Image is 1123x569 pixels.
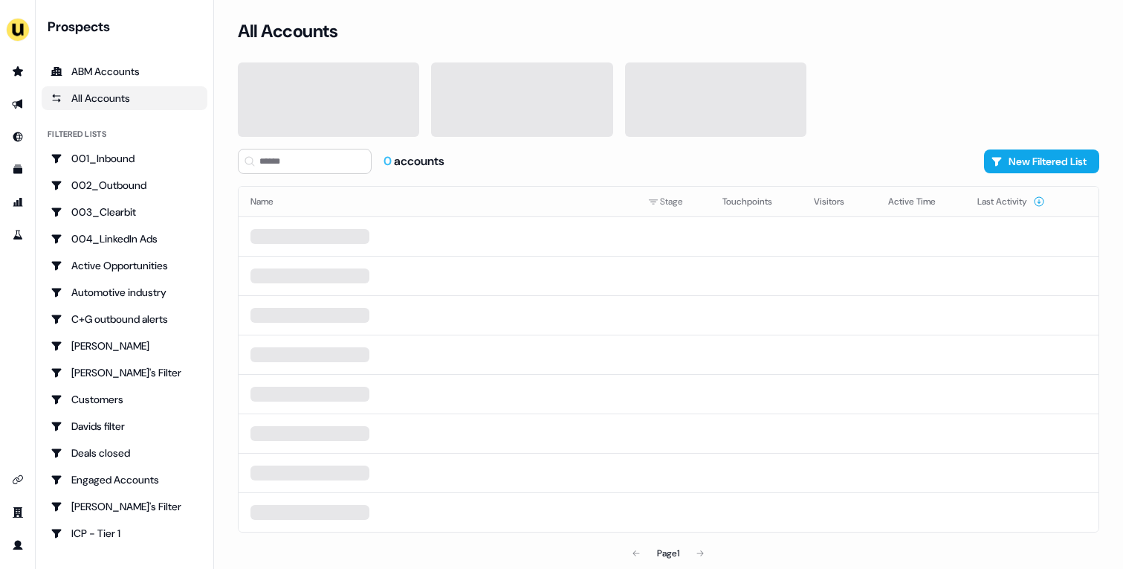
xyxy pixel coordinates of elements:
[42,334,207,358] a: Go to Charlotte Stone
[48,18,207,36] div: Prospects
[51,365,198,380] div: [PERSON_NAME]'s Filter
[42,200,207,224] a: Go to 003_Clearbit
[239,187,636,216] th: Name
[51,312,198,327] div: C+G outbound alerts
[51,392,198,407] div: Customers
[42,495,207,518] a: Go to Geneviève's Filter
[42,361,207,385] a: Go to Charlotte's Filter
[42,468,207,492] a: Go to Engaged Accounts
[6,92,30,116] a: Go to outbound experience
[648,194,699,209] div: Stage
[51,526,198,541] div: ICP - Tier 1
[51,205,198,219] div: 003_Clearbit
[657,546,679,561] div: Page 1
[42,441,207,465] a: Go to Deals closed
[42,521,207,545] a: Go to ICP - Tier 1
[48,128,106,141] div: Filtered lists
[51,91,198,106] div: All Accounts
[42,307,207,331] a: Go to C+G outbound alerts
[51,499,198,514] div: [PERSON_NAME]'s Filter
[51,338,198,353] div: [PERSON_NAME]
[42,227,207,251] a: Go to 004_LinkedIn Ads
[51,472,198,487] div: Engaged Accounts
[6,501,30,524] a: Go to team
[51,178,198,193] div: 002_Outbound
[51,231,198,246] div: 004_LinkedIn Ads
[42,86,207,110] a: All accounts
[814,188,862,215] button: Visitors
[238,20,337,42] h3: All Accounts
[51,419,198,434] div: Davids filter
[6,125,30,149] a: Go to Inbound
[42,254,207,277] a: Go to Active Opportunities
[6,468,30,492] a: Go to integrations
[6,60,30,83] a: Go to prospects
[6,533,30,557] a: Go to profile
[51,285,198,300] div: Automotive industry
[6,158,30,181] a: Go to templates
[977,188,1045,215] button: Last Activity
[984,150,1099,173] button: New Filtered List
[888,188,954,215] button: Active Time
[722,188,790,215] button: Touchpoints
[51,446,198,460] div: Deals closed
[42,414,207,438] a: Go to Davids filter
[42,173,207,197] a: Go to 002_Outbound
[383,153,444,170] div: accounts
[42,60,207,83] a: ABM Accounts
[51,151,198,166] div: 001_Inbound
[6,190,30,214] a: Go to attribution
[42,280,207,304] a: Go to Automotive industry
[42,388,207,411] a: Go to Customers
[42,147,207,170] a: Go to 001_Inbound
[51,64,198,79] div: ABM Accounts
[51,258,198,273] div: Active Opportunities
[6,223,30,247] a: Go to experiments
[383,153,394,169] span: 0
